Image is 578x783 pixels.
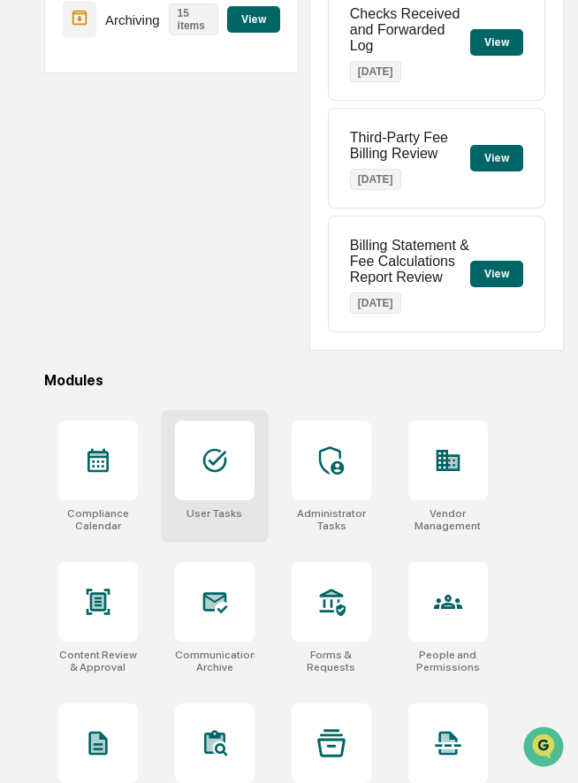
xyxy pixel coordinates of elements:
p: Archiving [105,12,160,27]
div: User Tasks [186,507,242,520]
p: How can we help? [18,37,322,65]
div: 🖐️ [18,224,32,239]
p: Billing Statement & Fee Calculations Report Review [350,238,470,285]
img: 1746055101610-c473b297-6a78-478c-a979-82029cc54cd1 [18,135,49,167]
div: People and Permissions [408,649,488,673]
a: 🖐️Preclearance [11,216,121,247]
span: Pylon [176,300,214,313]
div: 🔎 [18,258,32,272]
a: View [227,10,280,27]
p: Checks Received and Forwarded Log [350,6,470,54]
p: [DATE] [350,169,401,190]
span: Attestations [146,223,219,240]
a: Powered byPylon [125,299,214,313]
button: Start new chat [300,141,322,162]
button: View [227,6,280,33]
div: Communications Archive [175,649,255,673]
div: 🗄️ [128,224,142,239]
div: Modules [44,372,565,389]
iframe: Open customer support [521,725,569,772]
button: View [470,261,523,287]
div: Start new chat [60,135,290,153]
div: Forms & Requests [292,649,371,673]
button: View [470,29,523,56]
button: View [470,145,523,171]
div: Content Review & Approval [58,649,138,673]
p: [DATE] [350,293,401,314]
div: We're available if you need us! [60,153,224,167]
div: Administrator Tasks [292,507,371,532]
div: Vendor Management [408,507,488,532]
div: Compliance Calendar [58,507,138,532]
a: 🗄️Attestations [121,216,226,247]
span: Preclearance [35,223,114,240]
p: Third-Party Fee Billing Review [350,130,470,162]
p: [DATE] [350,61,401,82]
span: Data Lookup [35,256,111,274]
p: 15 items [169,4,218,35]
a: 🔎Data Lookup [11,249,118,281]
